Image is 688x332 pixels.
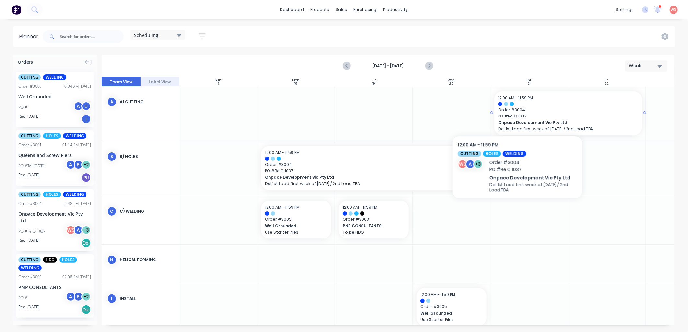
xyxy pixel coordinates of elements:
div: Mon [292,78,300,82]
div: Order # 3001 [18,142,42,148]
div: 17 [217,82,220,85]
div: + 3 [81,225,91,235]
div: 19 [372,82,375,85]
div: sales [333,5,350,15]
div: B [107,152,117,161]
div: Del [81,305,91,315]
p: Use Starter Piles [265,230,327,235]
div: Well Grounded [18,93,91,100]
span: HOLES [59,257,77,263]
span: Orders [18,59,33,65]
div: products [307,5,333,15]
div: 22 [605,82,609,85]
div: C) Welding [120,208,174,214]
div: I [107,294,117,304]
span: 12:00 AM - 11:59 PM [498,95,533,101]
div: productivity [380,5,411,15]
span: HOLES [43,192,61,197]
div: A [107,97,117,107]
div: C [81,101,91,111]
div: A [66,292,75,302]
span: PNP CONSULTANTS [343,223,399,229]
div: PO #Tel [DATE] [18,163,45,169]
span: 12:00 AM - 11:59 PM [420,292,455,297]
div: B) Holes [120,154,174,160]
button: Week [625,60,667,72]
div: I [81,114,91,124]
div: Order # 3005 [18,83,42,89]
span: WS [671,7,677,13]
div: PO # [18,105,27,110]
div: Fri [605,78,609,82]
div: PO #Re Q 1037 [18,228,46,234]
div: A) Cutting [120,99,174,105]
span: Scheduling [134,32,158,39]
div: A [74,225,83,235]
div: Del [81,238,91,248]
span: WELDING [63,133,86,139]
span: Req. [DATE] [18,238,40,243]
input: Search for orders... [60,30,124,43]
p: Del 1st Load first week of [DATE] / 2nd Load TBA [265,181,560,186]
span: Order # 3005 [265,216,327,222]
div: PU [81,173,91,183]
div: Queensland Screw Piers [18,152,91,159]
span: CUTTING [18,257,41,263]
span: 12:00 AM - 11:59 PM [265,205,300,210]
div: 10:34 AM [DATE] [62,83,91,89]
span: Onpace Development Vic Pty Ltd [265,174,531,180]
div: 18 [295,82,297,85]
div: H [107,255,117,265]
span: CUTTING [18,133,41,139]
div: Install [120,296,174,302]
span: Order # 3004 [498,107,638,113]
div: 21 [528,82,531,85]
span: HOLES [43,133,61,139]
div: Helical Forming [120,257,174,263]
div: WS [66,225,75,235]
span: 12:00 AM - 11:59 PM [343,205,377,210]
div: Wed [448,78,455,82]
div: Order # 3004 [18,201,42,206]
span: Well Grounded [265,223,321,229]
p: Del 1st Load first week of [DATE] / 2nd Load TBA [498,127,638,131]
span: HDG [43,257,57,263]
span: PO # Re Q 1037 [265,168,560,174]
div: Planner [19,33,41,40]
span: WELDING [63,192,86,197]
div: purchasing [350,5,380,15]
div: PO # [18,295,27,301]
div: C [107,206,117,216]
div: PNP CONSULTANTS [18,284,91,291]
div: B [74,292,83,302]
span: Req. [DATE] [18,114,40,119]
button: Label View [141,77,179,87]
div: 01:14 PM [DATE] [62,142,91,148]
div: 12:48 PM [DATE] [62,201,91,206]
strong: [DATE] - [DATE] [356,63,420,69]
div: Week [629,62,659,69]
span: Req. [DATE] [18,304,40,310]
div: 02:08 PM [DATE] [62,274,91,280]
span: Order # 3004 [265,162,560,168]
span: Req. [DATE] [18,172,40,178]
p: Use Starter Piles [420,317,483,322]
span: CUTTING [18,192,41,197]
span: Well Grounded [420,310,476,316]
div: Order # 3003 [18,274,42,280]
div: Tue [371,78,376,82]
div: 20 [449,82,453,85]
div: + 2 [81,292,91,302]
div: + 2 [81,160,91,170]
a: dashboard [277,5,307,15]
span: Onpace Development Vic Pty Ltd [498,120,624,126]
button: Team View [102,77,141,87]
span: Order # 3003 [343,216,405,222]
img: Factory [12,5,21,15]
div: Onpace Development Vic Pty Ltd [18,210,91,224]
div: Sun [215,78,221,82]
span: WELDING [43,74,66,80]
span: 12:00 AM - 11:59 PM [265,150,300,155]
div: B [74,160,83,170]
div: A [74,101,83,111]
